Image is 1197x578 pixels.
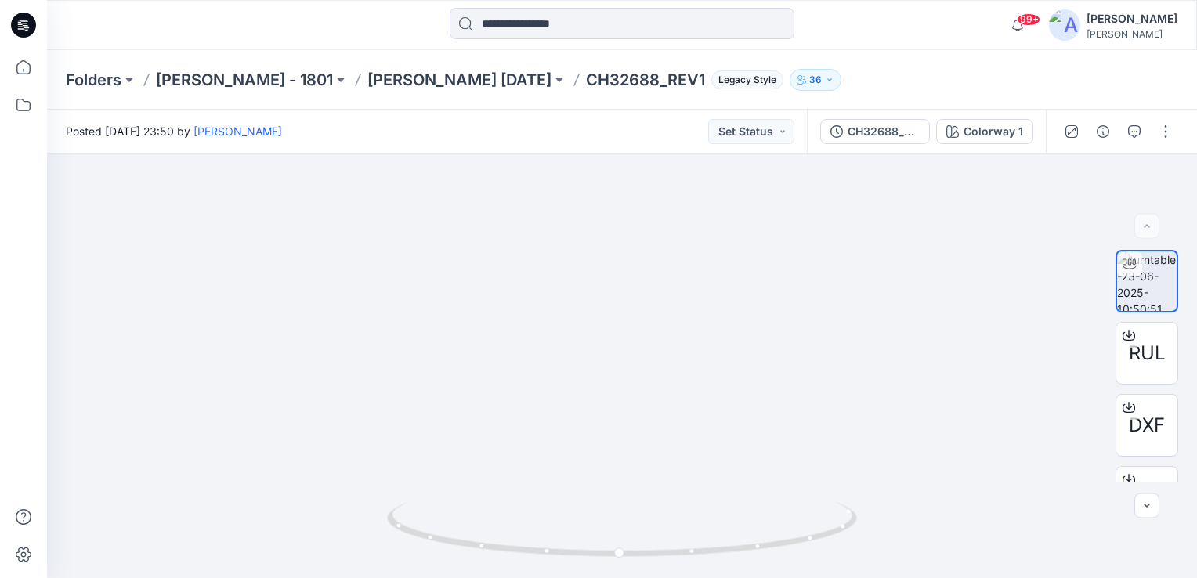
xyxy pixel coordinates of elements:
span: Legacy Style [711,70,783,89]
a: [PERSON_NAME] - 1801 [156,69,333,91]
p: 36 [809,71,822,89]
div: Colorway 1 [964,123,1023,140]
div: [PERSON_NAME] [1087,9,1177,28]
button: Details [1090,119,1116,144]
div: [PERSON_NAME] [1087,28,1177,40]
img: avatar [1049,9,1080,41]
span: DXF [1129,411,1165,439]
button: Colorway 1 [936,119,1033,144]
button: Legacy Style [705,69,783,91]
span: RUL [1129,339,1166,367]
span: 99+ [1017,13,1040,26]
button: CH32688_REV1 [820,119,930,144]
span: Posted [DATE] 23:50 by [66,123,282,139]
a: [PERSON_NAME] [193,125,282,138]
div: CH32688_REV1 [848,123,920,140]
img: turntable-23-06-2025-10:50:51 [1117,251,1177,311]
p: CH32688_REV1 [586,69,705,91]
a: [PERSON_NAME] [DATE] [367,69,551,91]
a: Folders [66,69,121,91]
button: 36 [790,69,841,91]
